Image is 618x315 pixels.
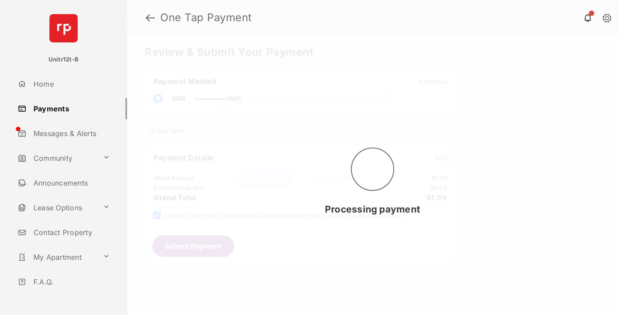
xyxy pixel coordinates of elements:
[300,167,373,188] button: Cancel Payment
[226,124,376,131] span: I confirm that I want to submit an additional payment.
[203,51,415,71] h2: Do you want to submit an additional payment?
[238,167,292,188] button: Pay Again
[340,99,356,106] a: HERE
[214,91,404,113] h5: Our records indicate that a successful payment was submitted on this lease within the last 48 hou...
